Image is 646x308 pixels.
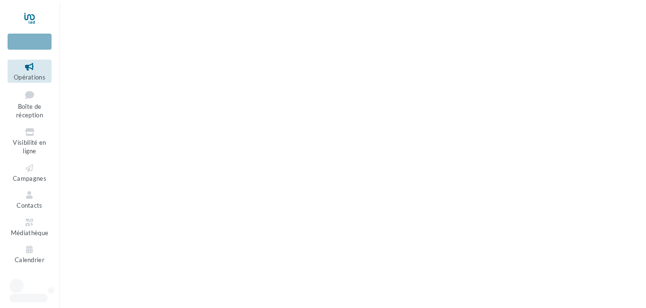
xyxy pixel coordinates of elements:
span: Campagnes [13,175,46,182]
span: Contacts [17,202,43,209]
a: Calendrier [8,242,52,265]
div: Nouvelle campagne [8,34,52,50]
a: Opérations [8,60,52,83]
span: Visibilité en ligne [13,139,46,155]
span: Boîte de réception [16,103,43,119]
a: Visibilité en ligne [8,125,52,157]
span: Médiathèque [11,229,49,237]
span: Opérations [14,73,45,81]
span: Calendrier [15,256,44,264]
a: Boîte de réception [8,87,52,121]
a: Contacts [8,188,52,211]
a: Médiathèque [8,215,52,238]
a: Campagnes [8,161,52,184]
